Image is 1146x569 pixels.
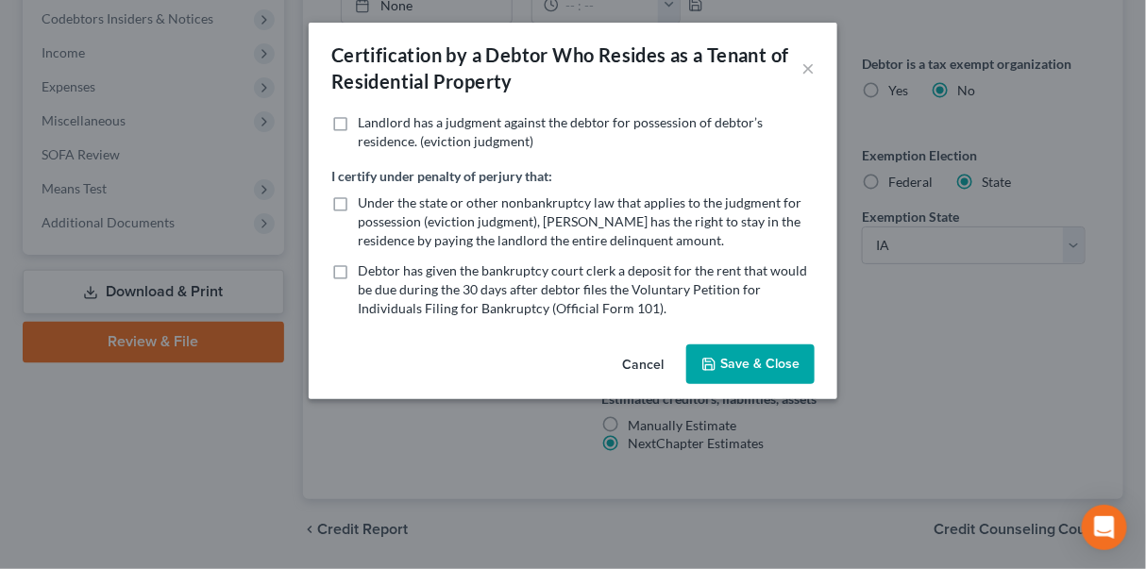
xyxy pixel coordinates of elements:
button: × [801,57,815,79]
span: Debtor has given the bankruptcy court clerk a deposit for the rent that would be due during the 3... [358,262,807,316]
button: Save & Close [686,344,815,384]
span: Under the state or other nonbankruptcy law that applies to the judgment for possession (eviction ... [358,194,801,248]
span: Landlord has a judgment against the debtor for possession of debtor’s residence. (eviction judgment) [358,114,763,149]
div: Open Intercom Messenger [1082,505,1127,550]
div: Certification by a Debtor Who Resides as a Tenant of Residential Property [331,42,801,94]
button: Cancel [607,346,679,384]
label: I certify under penalty of perjury that: [331,166,552,186]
